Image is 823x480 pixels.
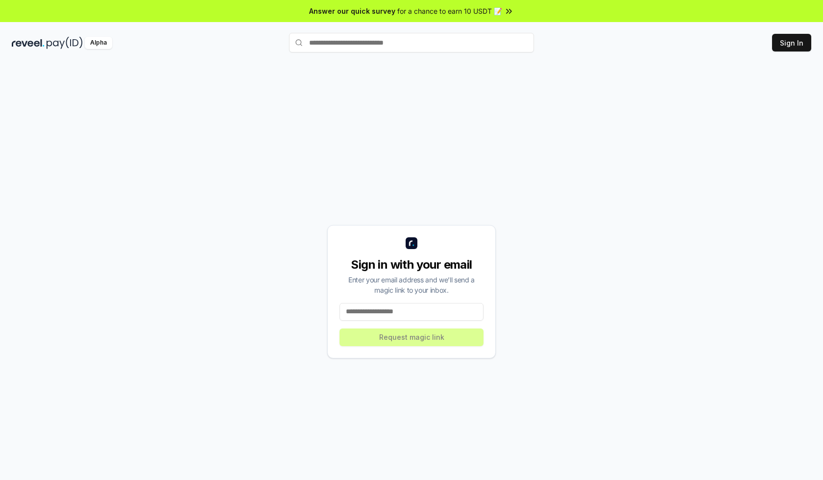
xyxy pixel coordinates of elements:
[339,275,484,295] div: Enter your email address and we’ll send a magic link to your inbox.
[397,6,502,16] span: for a chance to earn 10 USDT 📝
[772,34,811,51] button: Sign In
[406,237,417,249] img: logo_small
[309,6,395,16] span: Answer our quick survey
[12,37,45,49] img: reveel_dark
[47,37,83,49] img: pay_id
[85,37,112,49] div: Alpha
[339,257,484,273] div: Sign in with your email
